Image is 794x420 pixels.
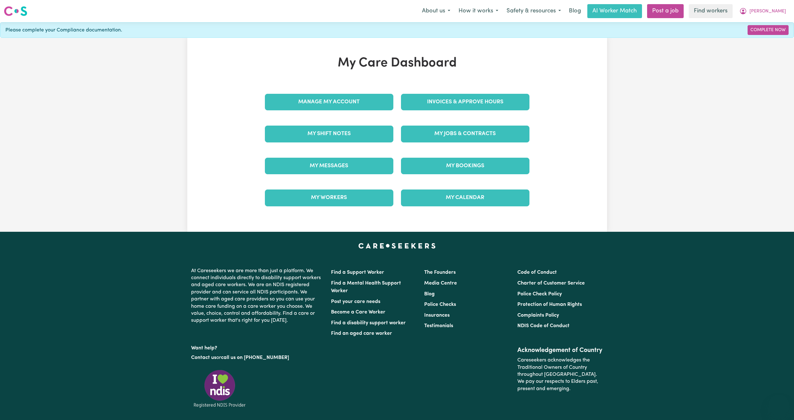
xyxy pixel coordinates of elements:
[191,369,248,409] img: Registered NDIS provider
[401,94,529,110] a: Invoices & Approve Hours
[331,331,392,336] a: Find an aged care worker
[517,292,562,297] a: Police Check Policy
[454,4,502,18] button: How it works
[749,8,786,15] span: [PERSON_NAME]
[401,189,529,206] a: My Calendar
[265,189,393,206] a: My Workers
[424,281,457,286] a: Media Centre
[647,4,684,18] a: Post a job
[191,342,323,352] p: Want help?
[265,126,393,142] a: My Shift Notes
[191,355,216,360] a: Contact us
[517,323,570,328] a: NDIS Code of Conduct
[769,395,789,415] iframe: Button to launch messaging window, conversation in progress
[424,270,456,275] a: The Founders
[587,4,642,18] a: AI Worker Match
[401,158,529,174] a: My Bookings
[331,281,401,293] a: Find a Mental Health Support Worker
[517,354,603,395] p: Careseekers acknowledges the Traditional Owners of Country throughout [GEOGRAPHIC_DATA]. We pay o...
[331,270,384,275] a: Find a Support Worker
[424,292,435,297] a: Blog
[331,310,385,315] a: Become a Care Worker
[517,270,557,275] a: Code of Conduct
[401,126,529,142] a: My Jobs & Contracts
[331,299,380,304] a: Post your care needs
[331,320,406,326] a: Find a disability support worker
[418,4,454,18] button: About us
[191,265,323,327] p: At Careseekers we are more than just a platform. We connect individuals directly to disability su...
[221,355,289,360] a: call us on [PHONE_NUMBER]
[424,313,450,318] a: Insurances
[689,4,733,18] a: Find workers
[565,4,585,18] a: Blog
[191,352,323,364] p: or
[517,281,585,286] a: Charter of Customer Service
[5,26,122,34] span: Please complete your Compliance documentation.
[517,302,582,307] a: Protection of Human Rights
[735,4,790,18] button: My Account
[748,25,789,35] a: Complete Now
[358,243,436,248] a: Careseekers home page
[265,158,393,174] a: My Messages
[4,4,27,18] a: Careseekers logo
[261,56,533,71] h1: My Care Dashboard
[4,5,27,17] img: Careseekers logo
[424,302,456,307] a: Police Checks
[424,323,453,328] a: Testimonials
[517,347,603,354] h2: Acknowledgement of Country
[517,313,559,318] a: Complaints Policy
[502,4,565,18] button: Safety & resources
[265,94,393,110] a: Manage My Account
